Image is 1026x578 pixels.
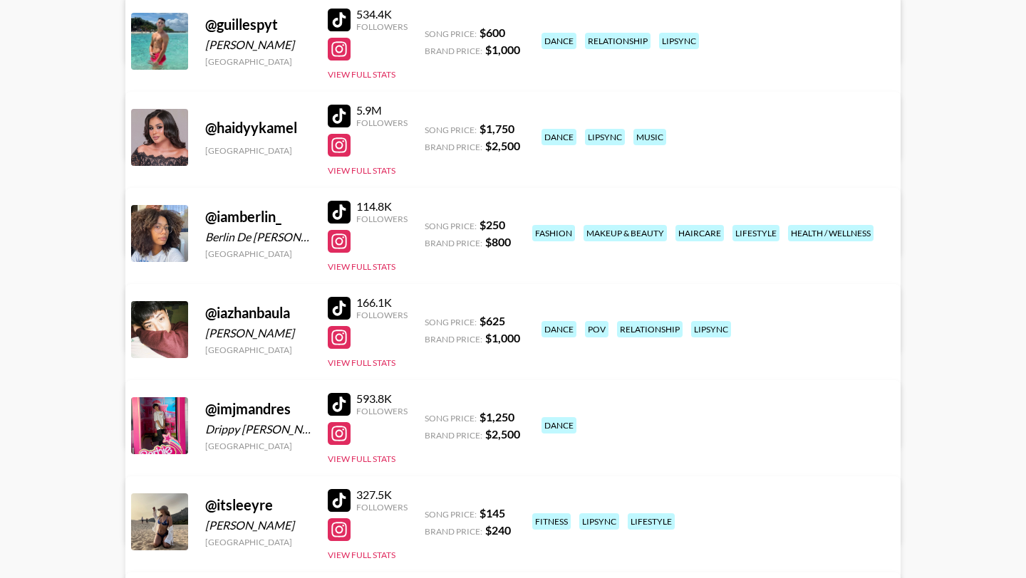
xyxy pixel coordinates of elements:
div: lifestyle [732,225,779,241]
div: Berlin De [PERSON_NAME] [205,230,311,244]
strong: $ 2,500 [485,427,520,441]
div: music [633,129,666,145]
span: Brand Price: [425,46,482,56]
div: Followers [356,502,408,513]
span: Song Price: [425,509,477,520]
div: @ iazhanbaula [205,304,311,322]
div: [GEOGRAPHIC_DATA] [205,56,311,67]
div: fashion [532,225,575,241]
strong: $ 600 [480,26,505,39]
div: fitness [532,513,571,530]
button: View Full Stats [328,261,395,272]
span: Song Price: [425,317,477,327]
div: dance [541,321,576,337]
div: haircare [675,225,724,241]
div: [GEOGRAPHIC_DATA] [205,248,311,259]
button: View Full Stats [328,550,395,560]
div: lipsync [579,513,619,530]
span: Brand Price: [425,334,482,345]
div: 327.5K [356,488,408,502]
span: Song Price: [425,125,477,135]
div: relationship [585,33,651,49]
div: 593.8K [356,392,408,406]
div: dance [541,33,576,49]
button: View Full Stats [328,69,395,80]
div: @ itsleeyre [205,496,311,514]
div: 534.4K [356,7,408,21]
span: Brand Price: [425,238,482,248]
div: Drippy [PERSON_NAME] [205,422,311,436]
div: lipsync [585,129,625,145]
div: @ haidyykamel [205,119,311,137]
div: dance [541,417,576,433]
div: @ iamberlin_ [205,208,311,226]
span: Brand Price: [425,526,482,537]
div: makeup & beauty [584,225,667,241]
div: lipsync [659,33,699,49]
div: [PERSON_NAME] [205,326,311,340]
div: pov [585,321,608,337]
span: Song Price: [425,221,477,231]
div: relationship [617,321,683,337]
strong: $ 2,500 [485,139,520,152]
div: Followers [356,214,408,224]
div: dance [541,129,576,145]
strong: $ 1,000 [485,43,520,56]
button: View Full Stats [328,453,395,464]
div: [PERSON_NAME] [205,518,311,532]
div: @ imjmandres [205,400,311,418]
div: 166.1K [356,295,408,310]
span: Song Price: [425,28,477,39]
div: [GEOGRAPHIC_DATA] [205,345,311,355]
strong: $ 240 [485,523,511,537]
div: [GEOGRAPHIC_DATA] [205,441,311,451]
strong: $ 800 [485,235,511,248]
strong: $ 250 [480,218,505,231]
div: Followers [356,117,408,128]
div: [PERSON_NAME] [205,38,311,52]
div: Followers [356,310,408,320]
strong: $ 145 [480,506,505,520]
div: lipsync [691,321,731,337]
span: Brand Price: [425,430,482,441]
span: Song Price: [425,413,477,424]
div: [GEOGRAPHIC_DATA] [205,537,311,547]
strong: $ 1,250 [480,410,514,424]
button: View Full Stats [328,165,395,176]
div: health / wellness [788,225,874,241]
div: Followers [356,21,408,32]
div: @ guillespyt [205,16,311,33]
span: Brand Price: [425,142,482,152]
div: 114.8K [356,199,408,214]
div: lifestyle [628,513,675,530]
strong: $ 1,000 [485,331,520,345]
strong: $ 1,750 [480,122,514,135]
div: 5.9M [356,103,408,117]
div: [GEOGRAPHIC_DATA] [205,145,311,156]
div: Followers [356,406,408,416]
button: View Full Stats [328,357,395,368]
strong: $ 625 [480,314,505,327]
